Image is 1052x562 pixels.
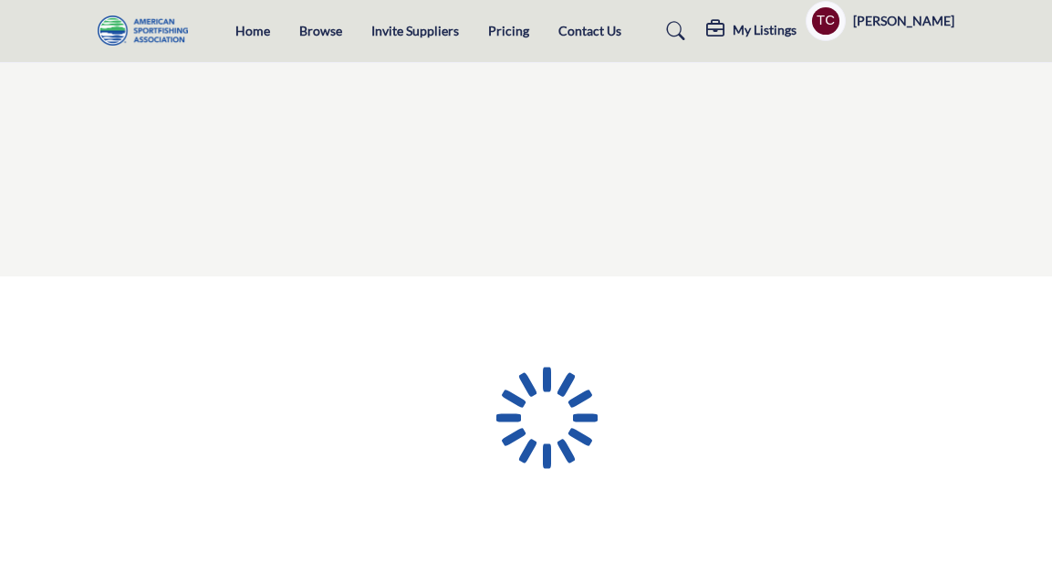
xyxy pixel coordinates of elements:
button: Show hide supplier dropdown [806,1,846,41]
a: Home [235,23,270,38]
a: Browse [299,23,342,38]
h5: My Listings [733,22,797,38]
a: Invite Suppliers [371,23,459,38]
a: Contact Us [558,23,621,38]
h5: [PERSON_NAME] [853,12,954,30]
a: Pricing [488,23,529,38]
div: My Listings [706,20,797,42]
img: Site Logo [98,16,197,46]
a: Search [649,16,697,46]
